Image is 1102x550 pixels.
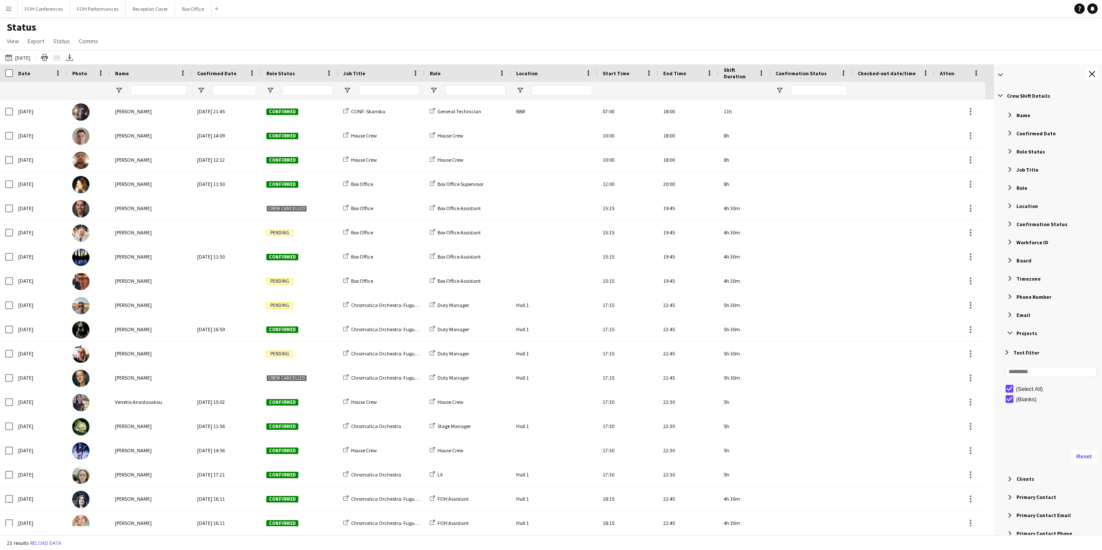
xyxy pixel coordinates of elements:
span: Crew cancelled [266,205,307,212]
img: Kirsty Dixon [72,345,89,363]
button: Box Office [175,0,211,17]
img: Louise Warren [72,491,89,508]
span: Confirmed [266,448,298,454]
div: 4h 30m [719,487,770,511]
div: [DATE] 11:56 [192,414,261,438]
div: 10:00 [597,148,658,172]
span: FOH Assistant [438,520,469,526]
span: Workforce ID [1016,239,1048,246]
div: Hall 1 [511,511,597,535]
span: House Crew [351,132,377,139]
div: 15:15 [597,221,658,244]
span: [PERSON_NAME] [115,374,152,381]
img: Leroy Bonsu [72,273,89,290]
a: Duty Manager [430,326,469,333]
div: Location [997,198,1102,214]
div: 18:15 [597,487,658,511]
span: [PERSON_NAME] [115,423,152,429]
a: Box Office Assistant [430,253,481,260]
div: 5h [719,390,770,414]
span: Role Status [1016,148,1045,155]
div: 17:15 [597,342,658,365]
div: [DATE] 11:50 [192,245,261,269]
input: Location Filter Input [532,85,592,96]
span: Box Office Assistant [438,253,481,260]
div: Confirmed Date [997,125,1102,141]
div: Name [997,107,1102,123]
span: [PERSON_NAME] [115,253,152,260]
img: Jack Sargood [72,224,89,242]
a: House Crew [430,157,463,163]
a: Box Office Assistant [430,229,481,236]
span: [PERSON_NAME] [115,229,152,236]
a: Duty Manager [430,350,469,357]
div: 19:45 [658,196,719,220]
a: Box Office [343,253,373,260]
span: Stage Manager [438,423,471,429]
div: [DATE] [13,148,67,172]
span: Crew cancelled [266,375,307,381]
span: Crew Shift Details [1007,93,1050,99]
div: [DATE] [13,342,67,365]
div: [DATE] 12:12 [192,148,261,172]
a: Chromatica Orchestra [343,423,401,429]
div: Email [997,307,1102,323]
div: [DATE] [13,511,67,535]
div: Hall 1 [511,463,597,486]
div: [DATE] 16:11 [192,487,261,511]
a: Box Office [343,278,373,284]
img: Rebecca Hutchins [72,297,89,314]
img: Sophie PERM Richardson [72,467,89,484]
span: Confirmed [266,109,298,115]
span: Box Office [351,205,373,211]
div: 22:30 [658,463,719,486]
div: Timezone [997,271,1102,286]
span: [PERSON_NAME] [115,302,152,308]
div: 8h [719,124,770,147]
div: 5h [719,463,770,486]
span: House Crew [351,447,377,454]
span: Confirmed Date [197,70,236,77]
div: Job Title [997,162,1102,177]
div: 17:15 [597,366,658,390]
div: 18:15 [597,511,658,535]
a: Box Office Assistant [430,205,481,211]
img: Lilly Driscoll [72,515,89,532]
div: [DATE] 16:11 [192,511,261,535]
div: 22:30 [658,414,719,438]
span: Name [115,70,129,77]
span: Box Office Supervisor [438,181,483,187]
div: 5h 30m [719,317,770,341]
div: Primary Contact Phone [997,526,1102,541]
div: 22:45 [658,293,719,317]
img: Ruth Shwer [72,418,89,435]
div: [DATE] 17:21 [192,463,261,486]
a: CONF: Skanska [343,108,385,115]
button: Open Filter Menu [266,86,274,94]
button: Reset [1071,450,1097,464]
div: Hall 1 [511,487,597,511]
div: 8h [719,172,770,196]
div: Hall 1 [511,366,597,390]
span: [PERSON_NAME] [115,157,152,163]
a: Chromatica Orchestra: Fugues and Fantasias [343,302,452,308]
div: 22:45 [658,366,719,390]
span: Confirmed [266,133,298,139]
input: Role Filter Input [445,85,506,96]
input: Confirmation Status Filter Input [791,85,847,96]
div: 22:30 [658,390,719,414]
span: Export [28,37,45,45]
div: [DATE] [13,196,67,220]
span: Job Title [343,70,365,77]
span: House Crew [438,132,463,139]
span: Pending [266,278,293,285]
div: Role [997,180,1102,195]
div: [DATE] [13,463,67,486]
span: [PERSON_NAME] [115,447,152,454]
div: 4h 30m [719,221,770,244]
a: House Crew [343,447,377,454]
span: Checked-out date/time [858,70,916,77]
img: Annabelle Green [72,249,89,266]
span: Role [1016,185,1027,191]
div: 15:15 [597,245,658,269]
